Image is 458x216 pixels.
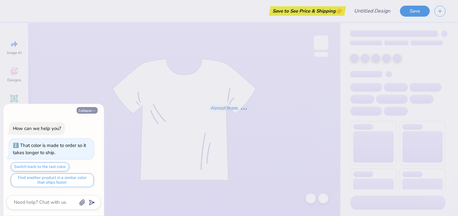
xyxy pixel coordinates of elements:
button: Find another product in a similar color that ships faster [11,173,94,187]
button: Collapse [77,107,98,114]
div: That color is made to order so it takes longer to ship. [13,142,86,156]
div: How can we help you? [13,125,61,132]
button: Switch back to the last color [11,162,69,171]
div: Almost there [211,105,248,112]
